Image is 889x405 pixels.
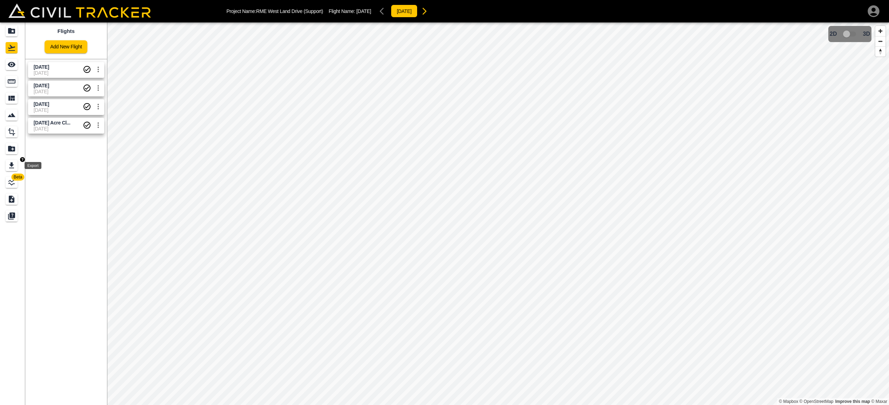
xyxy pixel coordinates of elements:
[391,5,417,18] button: [DATE]
[356,8,371,14] span: [DATE]
[835,399,870,404] a: Map feedback
[840,27,860,41] span: 3D model not uploaded yet
[800,399,834,404] a: OpenStreetMap
[25,162,41,169] div: Export
[863,31,870,37] span: 3D
[871,399,887,404] a: Maxar
[830,31,837,37] span: 2D
[107,22,889,405] canvas: Map
[875,26,885,36] button: Zoom in
[779,399,798,404] a: Mapbox
[329,8,371,14] p: Flight Name:
[227,8,323,14] p: Project Name: RME West Land Drive (Support)
[8,4,151,18] img: Civil Tracker
[875,36,885,46] button: Zoom out
[875,46,885,56] button: Reset bearing to north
